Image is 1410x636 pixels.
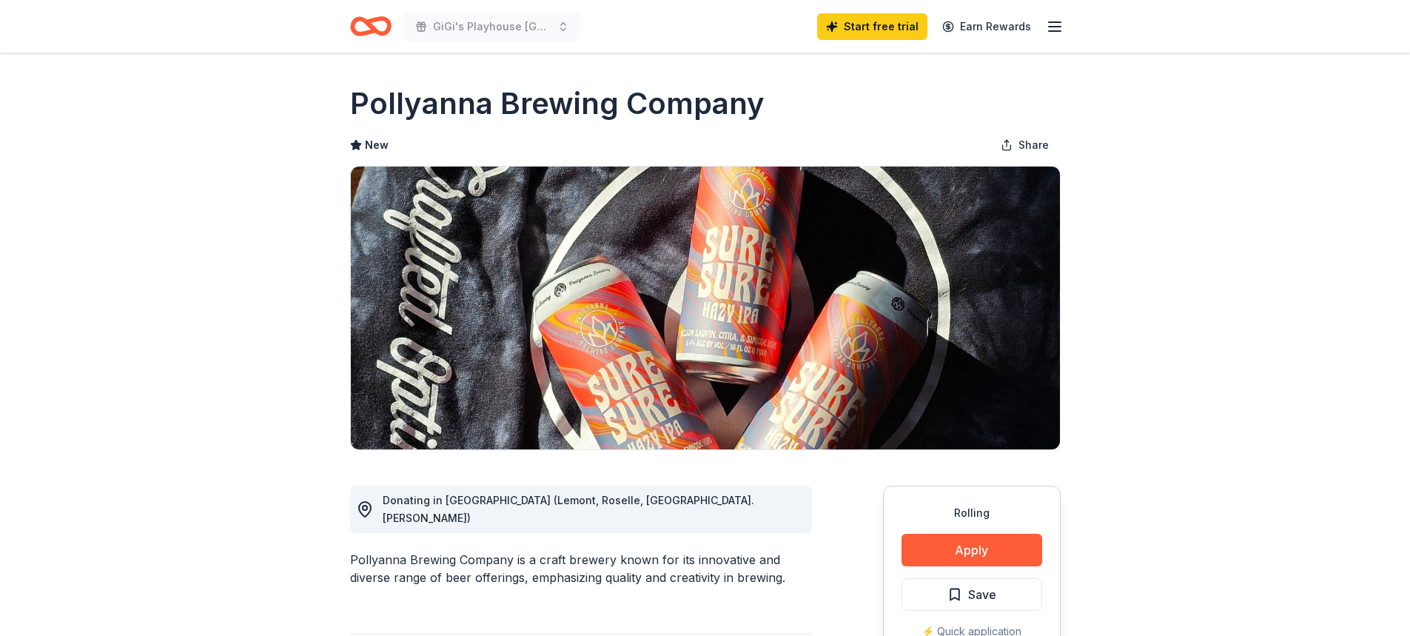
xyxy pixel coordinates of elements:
[1018,136,1049,154] span: Share
[350,551,812,586] div: Pollyanna Brewing Company is a craft brewery known for its innovative and diverse range of beer o...
[350,9,392,44] a: Home
[433,18,551,36] span: GiGi's Playhouse [GEOGRAPHIC_DATA] 2025 Gala
[902,578,1042,611] button: Save
[351,167,1060,449] img: Image for Pollyanna Brewing Company
[933,13,1040,40] a: Earn Rewards
[817,13,927,40] a: Start free trial
[403,12,581,41] button: GiGi's Playhouse [GEOGRAPHIC_DATA] 2025 Gala
[902,534,1042,566] button: Apply
[350,83,765,124] h1: Pollyanna Brewing Company
[989,130,1061,160] button: Share
[968,585,996,604] span: Save
[902,504,1042,522] div: Rolling
[365,136,389,154] span: New
[383,494,754,524] span: Donating in [GEOGRAPHIC_DATA] (Lemont, Roselle, [GEOGRAPHIC_DATA]. [PERSON_NAME])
